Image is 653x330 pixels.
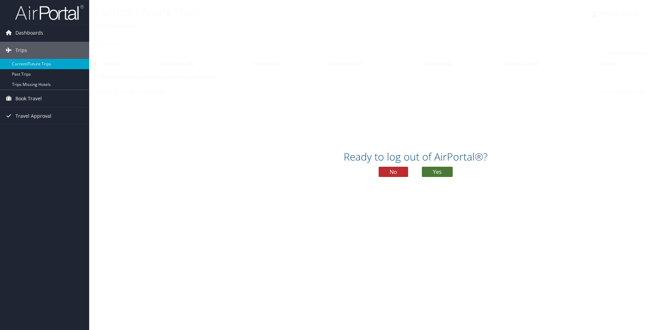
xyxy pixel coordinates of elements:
[15,42,27,59] span: Trips
[379,167,408,177] button: No
[15,107,51,125] span: Travel Approval
[15,4,84,21] img: airportal-logo.png
[422,167,453,177] button: Yes
[15,90,42,107] span: Book Travel
[15,24,43,41] span: Dashboards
